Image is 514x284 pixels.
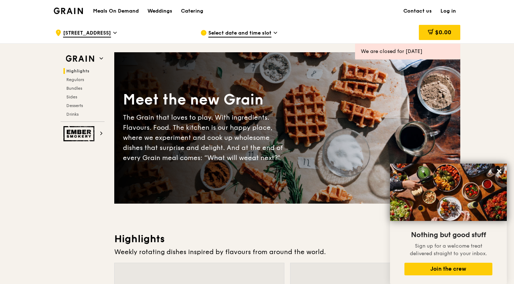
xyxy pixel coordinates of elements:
a: Log in [436,0,460,22]
div: The Grain that loves to play. With ingredients. Flavours. Food. The kitchen is our happy place, w... [123,112,287,163]
div: We are closed for [DATE] [361,48,455,55]
h1: Meals On Demand [93,8,139,15]
span: Select date and time slot [208,30,271,37]
span: Drinks [66,112,79,117]
div: Meet the new Grain [123,90,287,110]
a: Contact us [399,0,436,22]
span: Desserts [66,103,83,108]
span: Nothing but good stuff [411,231,486,239]
span: eat next?” [248,154,280,162]
a: Catering [177,0,208,22]
div: Weddings [147,0,172,22]
a: Weddings [143,0,177,22]
h3: Highlights [114,232,460,245]
span: Highlights [66,68,89,74]
span: Sign up for a welcome treat delivered straight to your inbox. [410,243,487,257]
span: $0.00 [435,29,451,36]
button: Close [493,165,505,177]
div: Weekly rotating dishes inspired by flavours from around the world. [114,247,460,257]
button: Join the crew [404,263,492,275]
img: DSC07876-Edit02-Large.jpeg [390,164,507,221]
span: [STREET_ADDRESS] [63,30,111,37]
img: Grain [54,8,83,14]
span: Bundles [66,86,82,91]
span: Regulars [66,77,84,82]
img: Ember Smokery web logo [63,126,97,141]
div: Catering [181,0,203,22]
span: Sides [66,94,77,99]
img: Grain web logo [63,52,97,65]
